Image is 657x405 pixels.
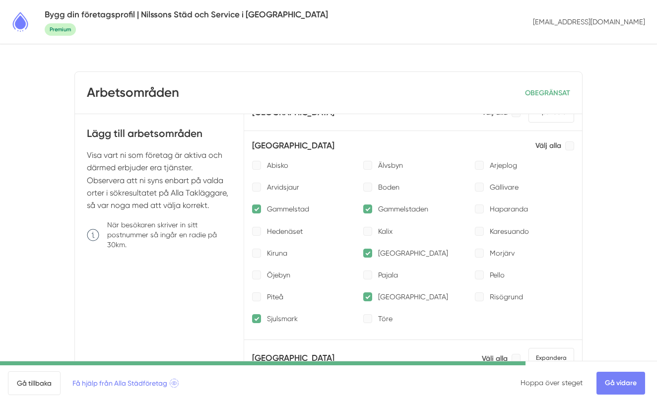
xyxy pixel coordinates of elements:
[482,353,508,363] p: Välj alla
[378,226,393,236] p: Kalix
[378,182,399,192] p: Boden
[87,149,232,212] p: Visa vart ni som företag är aktiva och därmed erbjuder era tjänster. Observera att ni syns enbart...
[252,139,334,152] h5: [GEOGRAPHIC_DATA]
[8,9,33,34] img: Alla Städföretag
[267,248,287,258] p: Kiruna
[490,248,515,258] p: Morjärv
[267,160,288,170] p: Abisko
[490,204,528,214] p: Haparanda
[267,270,290,280] p: Öjebyn
[490,160,517,170] p: Arjeplog
[525,88,570,97] span: OBEGRÄNSAT
[529,13,649,31] p: [EMAIL_ADDRESS][DOMAIN_NAME]
[378,248,448,258] p: [GEOGRAPHIC_DATA]
[378,270,398,280] p: Pajala
[378,160,403,170] p: Älvsbyn
[107,220,232,250] p: När besökaren skriver in sitt postnummer så ingår en radie på 30km.
[490,292,523,302] p: Risögrund
[596,372,645,395] a: Gå vidare
[45,23,76,36] span: Premium
[87,126,232,148] h4: Lägg till arbetsområden
[490,182,519,192] p: Gällivare
[267,314,298,324] p: Sjulsmark
[378,292,448,302] p: [GEOGRAPHIC_DATA]
[528,348,574,368] span: Expandera
[87,84,179,102] h3: Arbetsområden
[72,378,179,389] span: Få hjälp från Alla Städföretag
[490,226,529,236] p: Karesuando
[535,140,561,150] p: Välj alla
[267,204,309,214] p: Gammelstad
[267,292,283,302] p: Piteå
[490,270,505,280] p: Pello
[8,371,61,395] a: Gå tillbaka
[45,8,328,21] h5: Bygg din företagsprofil | Nilssons Städ och Service i [GEOGRAPHIC_DATA]
[378,314,393,324] p: Töre
[252,351,334,365] h5: [GEOGRAPHIC_DATA]
[378,204,428,214] p: Gammelstaden
[267,182,299,192] p: Arvidsjaur
[521,379,583,387] a: Hoppa över steget
[267,226,303,236] p: Hedenäset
